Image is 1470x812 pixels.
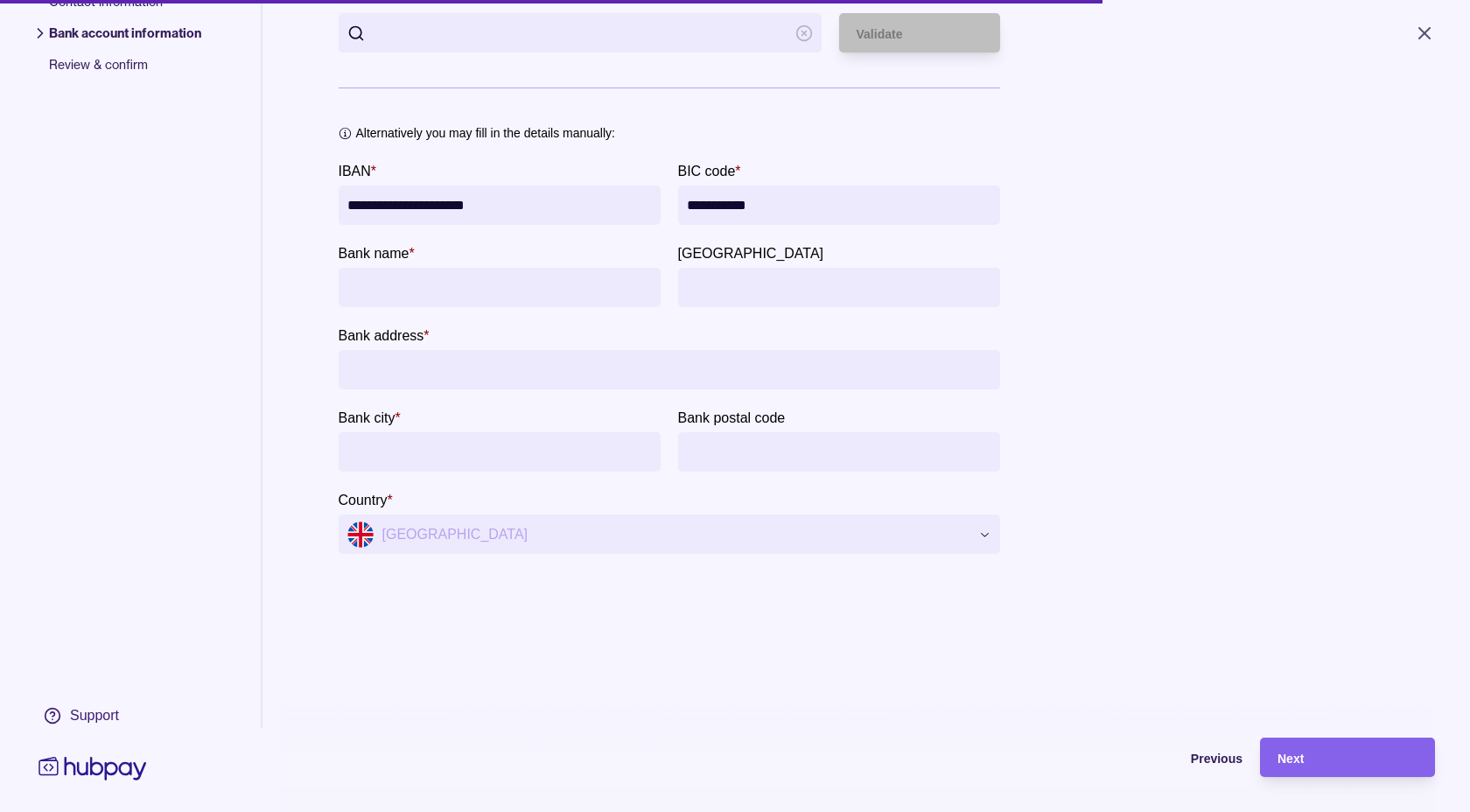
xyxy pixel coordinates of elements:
button: Next [1260,738,1435,777]
label: Bank city [339,407,401,428]
button: Validate [839,13,1000,52]
p: Bank name [339,246,409,261]
p: [GEOGRAPHIC_DATA] [678,246,824,261]
input: Bank province [687,268,991,307]
label: Bank postal code [678,407,786,428]
p: BIC code [678,164,736,178]
label: BIC code [678,160,741,181]
label: IBAN [339,160,377,181]
p: Bank postal code [678,410,786,425]
label: Bank address [339,325,430,346]
p: IBAN [339,164,371,178]
label: Bank province [678,242,824,263]
p: Bank address [339,328,424,343]
p: Bank city [339,410,395,425]
button: Close [1393,14,1456,52]
label: Country [339,489,393,510]
span: Next [1277,752,1304,766]
input: bankName [347,268,652,307]
button: Previous [1067,738,1242,777]
span: Bank account information [49,24,201,56]
input: Bank address [347,350,991,389]
input: IBAN [347,185,652,225]
p: Alternatively you may fill in the details manually: [356,123,615,143]
input: Bank city [347,432,652,472]
input: Bank postal code [687,432,991,472]
a: Support [35,697,150,734]
span: Previous [1191,752,1242,766]
span: Validate [857,27,903,41]
input: BIC code [687,185,991,225]
p: Country [339,493,388,507]
input: IBAN [374,13,787,52]
span: Review & confirm [49,56,201,87]
div: Support [70,706,119,725]
label: Bank name [339,242,415,263]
